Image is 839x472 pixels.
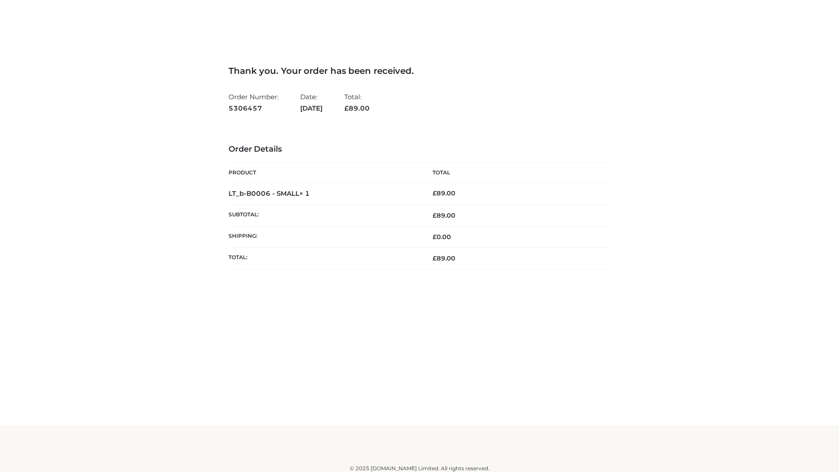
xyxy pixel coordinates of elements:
[229,89,278,116] li: Order Number:
[344,89,370,116] li: Total:
[433,189,455,197] bdi: 89.00
[299,189,310,198] strong: × 1
[229,163,419,183] th: Product
[433,233,437,241] span: £
[229,248,419,269] th: Total:
[433,212,455,219] span: 89.00
[344,104,370,112] span: 89.00
[433,212,437,219] span: £
[229,205,419,226] th: Subtotal:
[229,103,278,114] strong: 5306457
[300,103,322,114] strong: [DATE]
[433,189,437,197] span: £
[229,189,310,198] strong: LT_b-B0006 - SMALL
[433,254,437,262] span: £
[433,233,451,241] bdi: 0.00
[433,254,455,262] span: 89.00
[300,89,322,116] li: Date:
[229,145,610,154] h3: Order Details
[419,163,610,183] th: Total
[229,66,610,76] h3: Thank you. Your order has been received.
[229,226,419,248] th: Shipping:
[344,104,349,112] span: £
